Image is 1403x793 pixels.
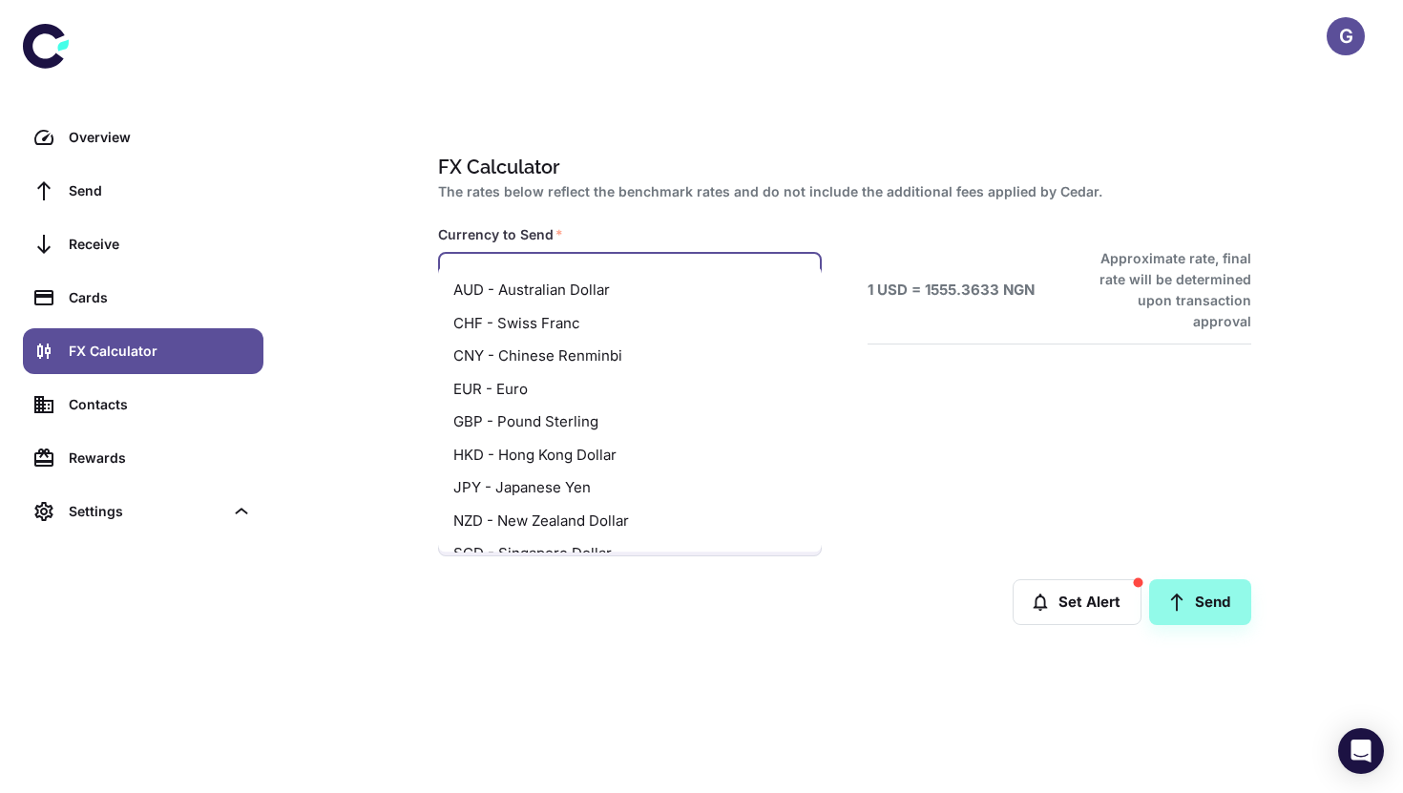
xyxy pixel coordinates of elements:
[1078,248,1251,332] h6: Approximate rate, final rate will be determined upon transaction approval
[69,501,223,522] div: Settings
[438,306,822,340] li: CHF - Swiss Franc
[438,537,822,571] li: SGD - Singapore Dollar
[23,221,263,267] a: Receive
[1327,17,1365,55] button: G
[438,372,822,406] li: EUR - Euro
[69,287,252,308] div: Cards
[69,234,252,255] div: Receive
[764,264,790,291] button: Clear
[438,504,822,537] li: NZD - New Zealand Dollar
[23,382,263,428] a: Contacts
[868,280,1035,302] h6: 1 USD = 1555.3633 NGN
[23,115,263,160] a: Overview
[438,274,822,307] li: AUD - Australian Dollar
[1338,728,1384,774] div: Open Intercom Messenger
[438,438,822,471] li: HKD - Hong Kong Dollar
[69,180,252,201] div: Send
[1013,579,1141,625] button: Set Alert
[23,328,263,374] a: FX Calculator
[438,406,822,439] li: GBP - Pound Sterling
[69,127,252,148] div: Overview
[788,264,815,291] button: Close
[438,471,822,505] li: JPY - Japanese Yen
[23,435,263,481] a: Rewards
[1149,579,1251,625] a: Send
[23,489,263,534] div: Settings
[438,340,822,373] li: CNY - Chinese Renminbi
[438,153,1244,181] h1: FX Calculator
[69,448,252,469] div: Rewards
[69,341,252,362] div: FX Calculator
[23,168,263,214] a: Send
[438,225,563,244] label: Currency to Send
[69,394,252,415] div: Contacts
[23,275,263,321] a: Cards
